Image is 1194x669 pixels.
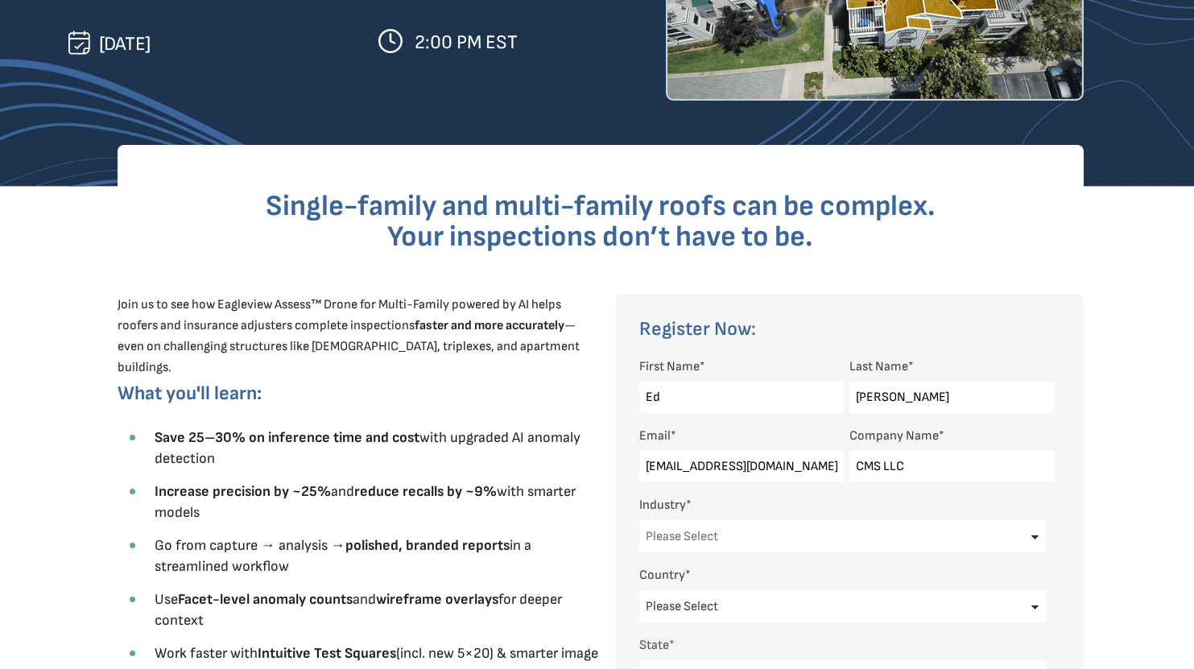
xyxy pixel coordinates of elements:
span: Join us to see how Eagleview Assess™ Drone for Multi-Family powered by AI helps roofers and insur... [118,297,580,375]
span: Company Name [849,428,939,444]
strong: reduce recalls by ~9% [354,483,497,500]
strong: polished, branded reports [345,537,510,554]
strong: wireframe overlays [376,591,498,608]
strong: faster and more accurately [415,318,564,333]
span: Your inspections don’t have to be. [387,220,813,254]
span: [DATE] [99,32,151,56]
span: Single-family and multi-family roofs can be complex. [266,189,936,224]
strong: Facet-level anomaly counts [178,591,353,608]
span: Email [639,428,671,444]
span: 2:00 PM EST [415,31,518,54]
strong: Save 25–30% on inference time and cost [155,429,419,446]
strong: Increase precision by ~25% [155,483,331,500]
span: and with smarter models [155,483,576,521]
span: Register Now: [639,317,756,341]
span: with upgraded AI anomaly detection [155,429,580,467]
span: Country [639,568,685,583]
span: Use and for deeper context [155,591,562,629]
span: State [639,638,669,653]
span: Go from capture → analysis → in a streamlined workflow [155,537,531,575]
span: Last Name [849,359,908,374]
span: What you'll learn: [118,382,262,405]
span: Industry [639,498,686,513]
strong: Intuitive Test Squares [258,645,396,662]
span: First Name [639,359,700,374]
